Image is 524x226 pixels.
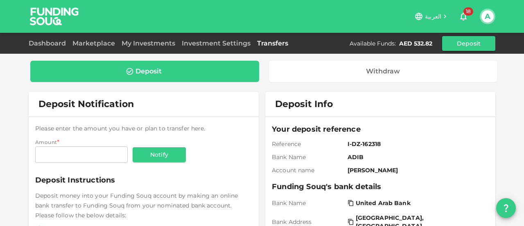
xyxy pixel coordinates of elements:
[272,123,489,135] span: Your deposit reference
[118,39,178,47] a: My Investments
[178,39,254,47] a: Investment Settings
[350,39,396,48] div: Available Funds :
[455,8,472,25] button: 18
[35,125,206,132] span: Please enter the amount you have or plan to transfer here.
[29,39,69,47] a: Dashboard
[30,61,259,82] a: Deposit
[35,146,128,163] input: amount
[463,7,473,16] span: 18
[272,199,344,207] span: Bank Name
[133,147,186,162] button: Notify
[275,98,333,110] span: Deposit Info
[399,39,432,48] div: AED 532.82
[136,67,162,75] div: Deposit
[496,198,516,218] button: question
[348,153,486,161] span: ADIB
[272,218,344,226] span: Bank Address
[348,166,486,174] span: [PERSON_NAME]
[269,61,497,82] a: Withdraw
[425,13,441,20] span: العربية
[272,140,344,148] span: Reference
[35,139,57,145] span: Amount
[366,67,400,75] div: Withdraw
[254,39,291,47] a: Transfers
[38,98,134,110] span: Deposit Notification
[69,39,118,47] a: Marketplace
[272,153,344,161] span: Bank Name
[272,181,489,192] span: Funding Souq's bank details
[35,192,238,219] span: Deposit money into your Funding Souq account by making an online bank transfer to Funding Souq fr...
[35,174,252,186] span: Deposit Instructions
[442,36,495,51] button: Deposit
[356,199,411,207] span: United Arab Bank
[481,10,494,23] button: A
[348,140,486,148] span: I-DZ-162318
[272,166,344,174] span: Account name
